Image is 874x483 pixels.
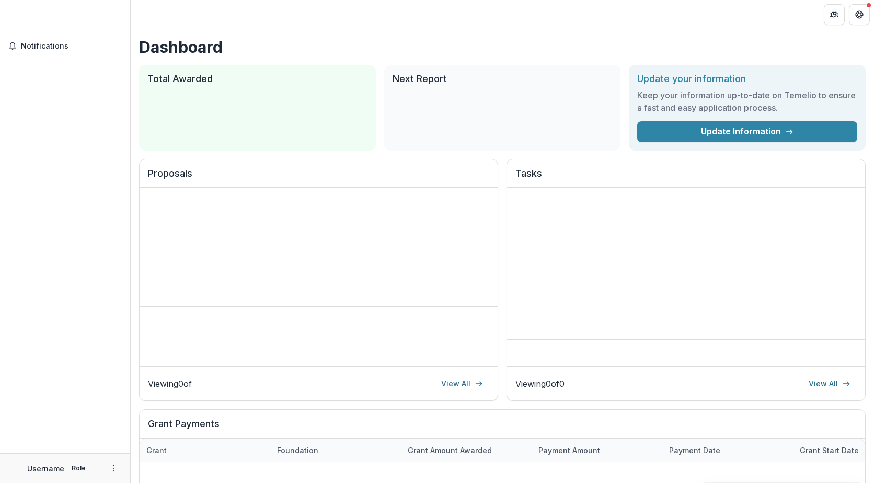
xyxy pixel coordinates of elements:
[4,38,126,54] button: Notifications
[148,418,857,438] h2: Grant Payments
[148,168,489,188] h2: Proposals
[27,463,64,474] p: Username
[637,73,857,85] h2: Update your information
[147,73,367,85] h2: Total Awarded
[68,464,89,473] p: Role
[21,42,122,51] span: Notifications
[393,73,613,85] h2: Next Report
[139,38,866,56] h1: Dashboard
[849,4,870,25] button: Get Help
[148,377,192,390] p: Viewing 0 of
[107,462,120,475] button: More
[824,4,845,25] button: Partners
[637,121,857,142] a: Update Information
[637,89,857,114] h3: Keep your information up-to-date on Temelio to ensure a fast and easy application process.
[435,375,489,392] a: View All
[515,168,857,188] h2: Tasks
[802,375,857,392] a: View All
[515,377,565,390] p: Viewing 0 of 0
